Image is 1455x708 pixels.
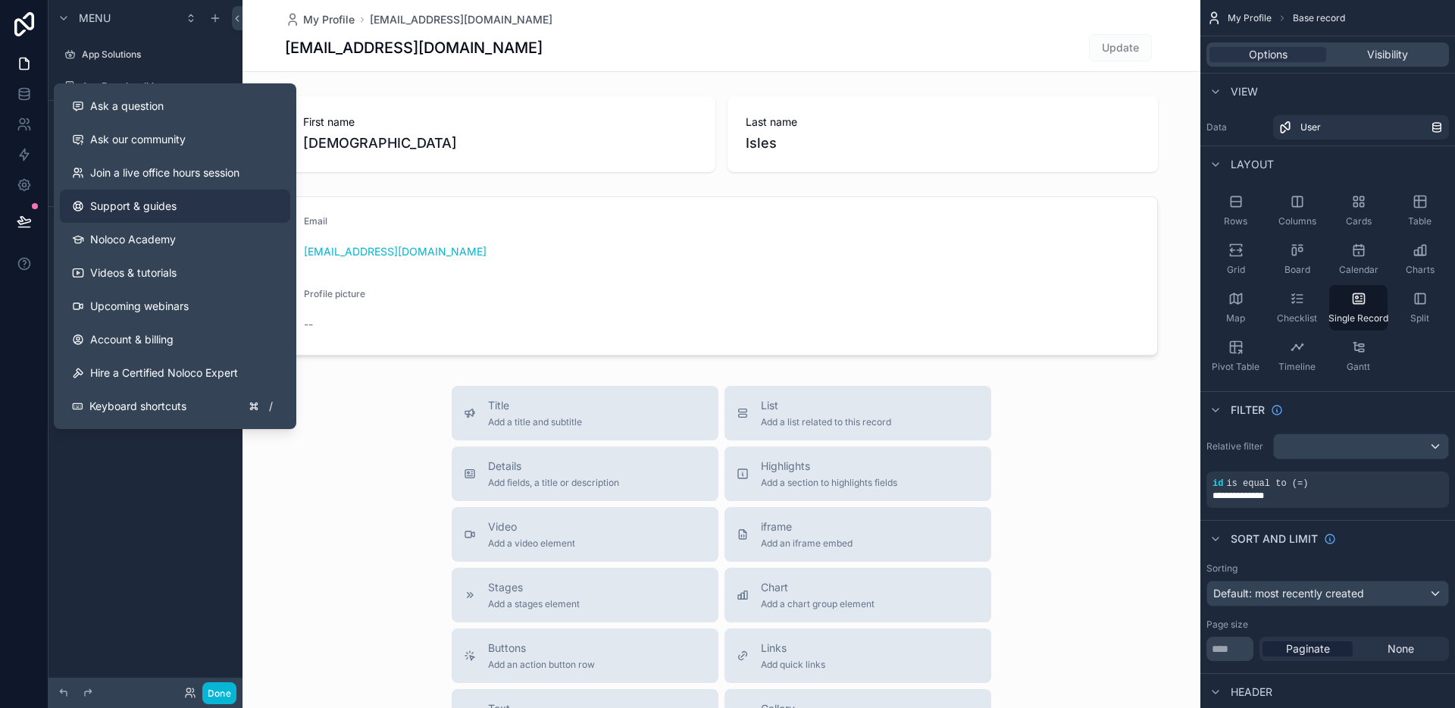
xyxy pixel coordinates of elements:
[58,74,233,99] a: App Functionalities
[1268,237,1326,282] button: Board
[90,299,189,314] span: Upcoming webinars
[264,400,277,412] span: /
[1227,264,1245,276] span: Grid
[89,399,186,414] span: Keyboard shortcuts
[90,132,186,147] span: Ask our community
[1273,115,1449,139] a: User
[1224,215,1247,227] span: Rows
[1206,440,1267,453] label: Relative filter
[1328,312,1388,324] span: Single Record
[82,80,230,92] label: App Functionalities
[1268,188,1326,233] button: Columns
[1277,312,1317,324] span: Checklist
[1300,121,1321,133] span: User
[1346,215,1372,227] span: Cards
[1278,215,1316,227] span: Columns
[1268,334,1326,379] button: Timeline
[1206,334,1265,379] button: Pivot Table
[1231,531,1318,547] span: Sort And Limit
[1231,84,1258,99] span: View
[1367,47,1408,62] span: Visibility
[60,190,290,223] a: Support & guides
[1284,264,1310,276] span: Board
[1206,619,1248,631] label: Page size
[1329,285,1388,331] button: Single Record
[60,156,290,190] a: Join a live office hours session
[1347,361,1370,373] span: Gantt
[202,682,236,704] button: Done
[303,12,355,27] span: My Profile
[90,332,174,347] span: Account & billing
[1391,188,1449,233] button: Table
[1228,12,1272,24] span: My Profile
[1213,587,1364,600] span: Default: most recently created
[60,390,290,423] button: Keyboard shortcuts/
[60,256,290,290] a: Videos & tutorials
[1388,641,1414,656] span: None
[60,223,290,256] a: Noloco Academy
[285,37,543,58] h1: [EMAIL_ADDRESS][DOMAIN_NAME]
[1329,334,1388,379] button: Gantt
[1406,264,1435,276] span: Charts
[1329,237,1388,282] button: Calendar
[90,99,164,114] span: Ask a question
[90,165,239,180] span: Join a live office hours session
[90,199,177,214] span: Support & guides
[58,42,233,67] a: App Solutions
[1231,403,1265,418] span: Filter
[285,12,355,27] a: My Profile
[1206,285,1265,331] button: Map
[60,123,290,156] a: Ask our community
[90,265,177,280] span: Videos & tutorials
[1329,188,1388,233] button: Cards
[1226,312,1245,324] span: Map
[370,12,552,27] a: [EMAIL_ADDRESS][DOMAIN_NAME]
[60,290,290,323] a: Upcoming webinars
[79,11,111,26] span: Menu
[1206,581,1449,606] button: Default: most recently created
[1408,215,1432,227] span: Table
[1391,237,1449,282] button: Charts
[90,232,176,247] span: Noloco Academy
[1286,641,1330,656] span: Paginate
[1391,285,1449,331] button: Split
[1293,12,1345,24] span: Base record
[1410,312,1429,324] span: Split
[1206,237,1265,282] button: Grid
[60,356,290,390] button: Hire a Certified Noloco Expert
[1268,285,1326,331] button: Checklist
[60,323,290,356] a: Account & billing
[60,89,290,123] button: Ask a question
[1231,157,1274,172] span: Layout
[1206,121,1267,133] label: Data
[1278,361,1316,373] span: Timeline
[1206,188,1265,233] button: Rows
[90,365,238,381] span: Hire a Certified Noloco Expert
[48,243,242,317] div: scrollable content
[1249,47,1288,62] span: Options
[82,49,230,61] label: App Solutions
[1212,478,1223,489] span: id
[1212,361,1259,373] span: Pivot Table
[1226,478,1308,489] span: is equal to (=)
[1339,264,1378,276] span: Calendar
[1206,562,1238,575] label: Sorting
